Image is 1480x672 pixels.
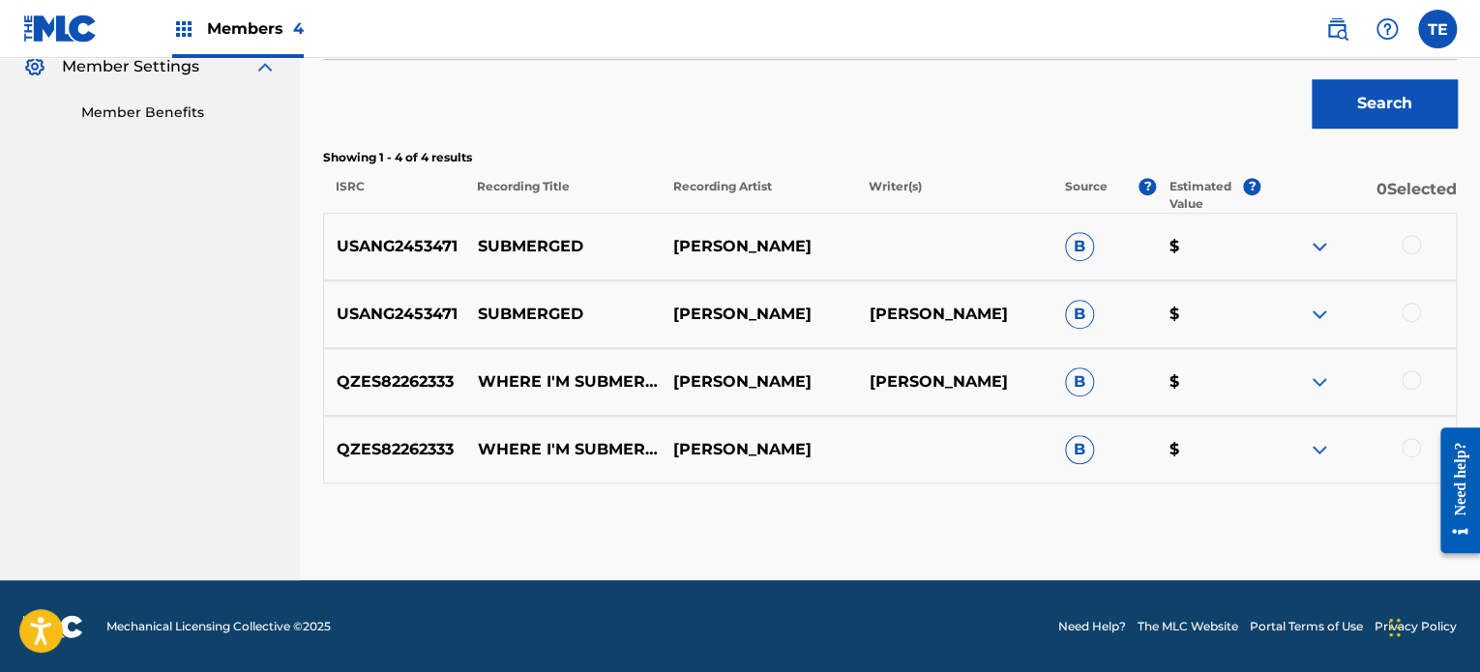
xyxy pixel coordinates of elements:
a: Member Benefits [81,102,277,123]
span: Member Settings [62,55,199,78]
p: USANG2453471 [324,235,465,258]
p: $ [1156,370,1260,394]
span: Mechanical Licensing Collective © 2025 [106,618,331,635]
span: B [1065,300,1094,329]
p: [PERSON_NAME] [661,370,856,394]
div: User Menu [1418,10,1457,48]
img: expand [1308,303,1331,326]
a: Public Search [1317,10,1356,48]
img: help [1376,17,1399,41]
p: QZES82262333 [324,438,465,461]
button: Search [1312,79,1457,128]
a: Need Help? [1058,618,1126,635]
p: [PERSON_NAME] [661,438,856,461]
p: Source [1065,178,1108,213]
span: B [1065,367,1094,396]
div: Drag [1389,599,1401,657]
p: Showing 1 - 4 of 4 results [323,149,1457,166]
p: $ [1156,438,1260,461]
p: WHERE I'M SUBMERGED [465,438,661,461]
p: [PERSON_NAME] [856,303,1051,326]
span: Members [207,17,304,40]
span: 4 [293,19,304,38]
p: SUBMERGED [465,235,661,258]
p: QZES82262333 [324,370,465,394]
img: logo [23,615,83,638]
img: Member Settings [23,55,46,78]
iframe: Chat Widget [1383,579,1480,672]
img: expand [1308,370,1331,394]
p: Recording Title [464,178,661,213]
p: SUBMERGED [465,303,661,326]
img: MLC Logo [23,15,98,43]
a: Privacy Policy [1375,618,1457,635]
p: $ [1156,303,1260,326]
a: The MLC Website [1138,618,1238,635]
img: expand [1308,235,1331,258]
p: USANG2453471 [324,303,465,326]
img: Top Rightsholders [172,17,195,41]
div: Help [1368,10,1406,48]
span: ? [1139,178,1156,195]
a: Portal Terms of Use [1250,618,1363,635]
p: [PERSON_NAME] [661,303,856,326]
iframe: Resource Center [1426,413,1480,569]
p: WHERE I'M SUBMERGED [465,370,661,394]
span: B [1065,435,1094,464]
p: [PERSON_NAME] [856,370,1051,394]
span: ? [1243,178,1260,195]
p: Recording Artist [660,178,856,213]
p: ISRC [323,178,464,213]
span: B [1065,232,1094,261]
p: $ [1156,235,1260,258]
img: expand [1308,438,1331,461]
img: expand [253,55,277,78]
p: Estimated Value [1169,178,1244,213]
p: Writer(s) [856,178,1052,213]
img: search [1325,17,1348,41]
p: [PERSON_NAME] [661,235,856,258]
p: 0 Selected [1260,178,1457,213]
